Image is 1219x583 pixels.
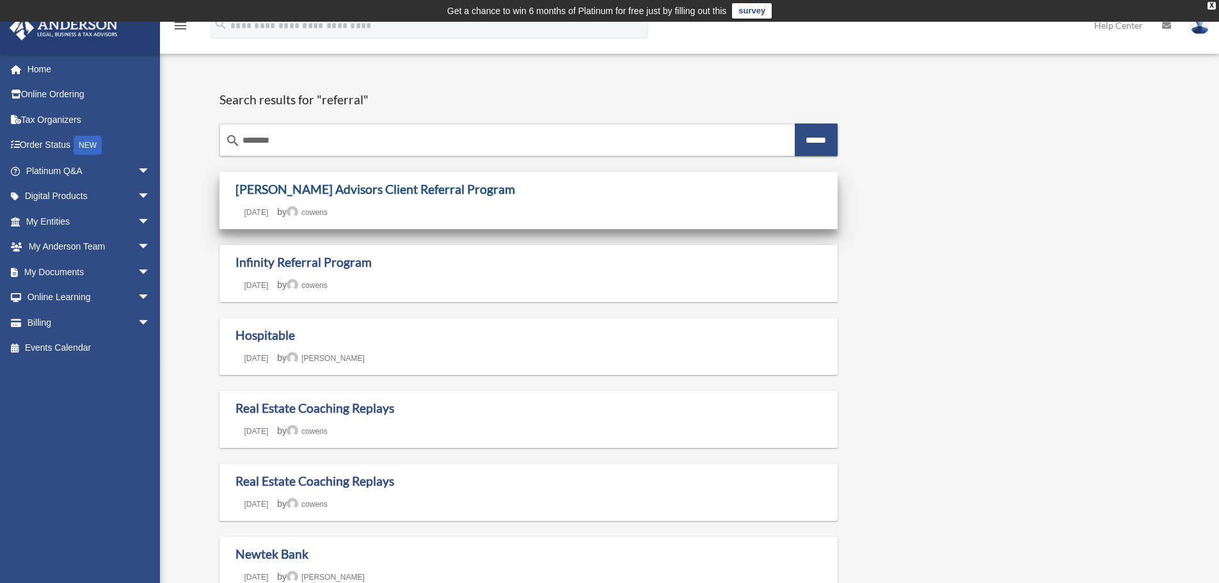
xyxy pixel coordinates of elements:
[74,136,102,155] div: NEW
[6,15,122,40] img: Anderson Advisors Platinum Portal
[1190,16,1209,35] img: User Pic
[9,107,170,132] a: Tax Organizers
[138,158,163,184] span: arrow_drop_down
[9,335,170,361] a: Events Calendar
[9,158,170,184] a: Platinum Q&Aarrow_drop_down
[287,208,328,217] a: cowens
[9,285,170,310] a: Online Learningarrow_drop_down
[9,184,170,209] a: Digital Productsarrow_drop_down
[235,281,278,290] a: [DATE]
[287,281,328,290] a: cowens
[9,132,170,159] a: Order StatusNEW
[287,354,365,363] a: [PERSON_NAME]
[9,56,163,82] a: Home
[235,573,278,582] a: [DATE]
[9,310,170,335] a: Billingarrow_drop_down
[173,22,188,33] a: menu
[235,500,278,509] a: [DATE]
[138,310,163,336] span: arrow_drop_down
[447,3,727,19] div: Get a chance to win 6 months of Platinum for free just by filling out this
[138,285,163,311] span: arrow_drop_down
[138,209,163,235] span: arrow_drop_down
[1207,2,1216,10] div: close
[219,92,838,108] h1: Search results for "referral"
[214,17,228,31] i: search
[277,571,365,582] span: by
[235,547,308,561] a: Newtek Bank
[277,426,327,436] span: by
[173,18,188,33] i: menu
[277,207,327,217] span: by
[235,182,515,196] a: [PERSON_NAME] Advisors Client Referral Program
[235,401,394,415] a: Real Estate Coaching Replays
[225,133,241,148] i: search
[277,499,327,509] span: by
[235,328,295,342] a: Hospitable
[138,184,163,210] span: arrow_drop_down
[287,573,365,582] a: [PERSON_NAME]
[138,234,163,260] span: arrow_drop_down
[277,280,327,290] span: by
[732,3,772,19] a: survey
[235,474,394,488] a: Real Estate Coaching Replays
[277,353,365,363] span: by
[235,208,278,217] a: [DATE]
[9,209,170,234] a: My Entitiesarrow_drop_down
[287,427,328,436] a: cowens
[287,500,328,509] a: cowens
[235,255,372,269] a: Infinity Referral Program
[9,82,170,108] a: Online Ordering
[235,354,278,363] a: [DATE]
[138,259,163,285] span: arrow_drop_down
[9,234,170,260] a: My Anderson Teamarrow_drop_down
[9,259,170,285] a: My Documentsarrow_drop_down
[235,427,278,436] a: [DATE]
